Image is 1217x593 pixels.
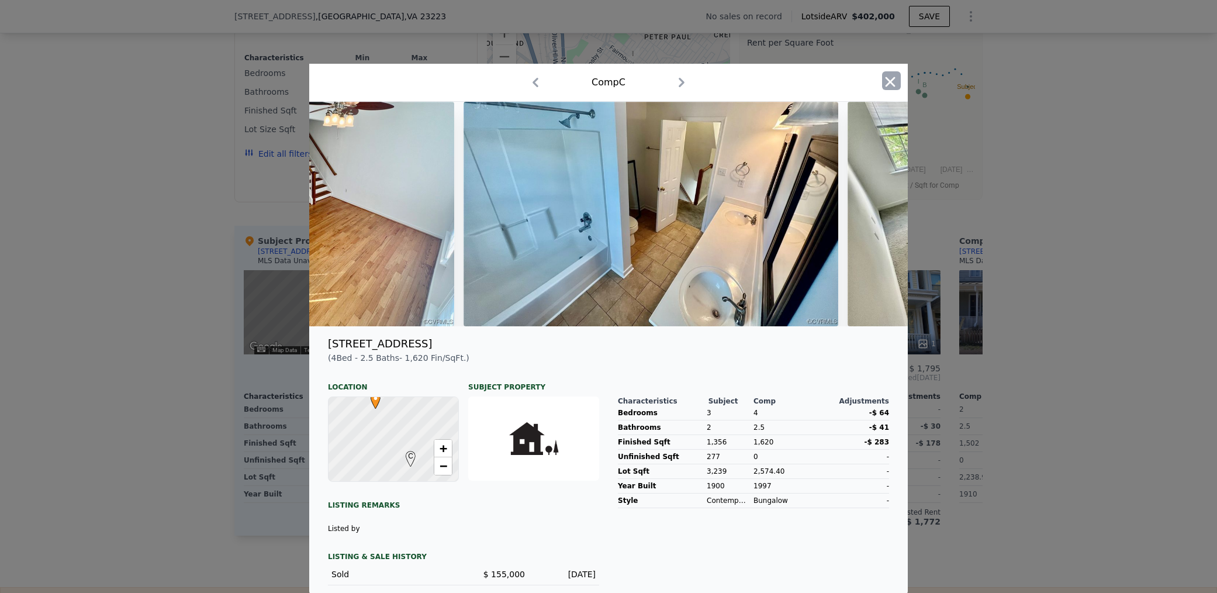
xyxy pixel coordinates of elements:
[824,450,889,464] div: -
[468,373,599,392] div: Subject Property
[368,389,383,407] span: •
[618,397,708,406] div: Characteristics
[707,450,749,464] div: 277
[405,353,428,363] span: 1,620
[440,441,447,456] span: +
[328,491,599,510] div: Listing remarks
[869,423,889,432] span: -$ 41
[753,397,821,406] div: Comp
[707,420,749,435] div: 2
[328,353,469,363] span: ( 4 Bed - 2.5 Baths - Fin/SqFt.)
[864,438,889,446] span: -$ 283
[618,494,702,508] div: Style
[707,464,749,478] div: 3,239
[464,102,838,326] img: Property Img
[821,397,889,406] div: Adjustments
[707,406,749,420] div: 3
[708,397,753,406] div: Subject
[618,479,702,493] div: Year Built
[753,420,819,435] div: 2.5
[403,451,410,458] div: C
[440,458,447,473] span: −
[618,435,702,449] div: Finished Sqft
[434,440,452,457] a: Zoom in
[483,570,525,579] span: $ 155,000
[434,457,452,475] a: Zoom out
[824,464,889,478] div: -
[753,409,758,417] span: 4
[618,406,702,420] div: Bedrooms
[753,453,758,461] span: 0
[824,494,889,508] div: -
[328,524,599,533] div: Listed by
[534,568,596,580] div: [DATE]
[618,464,702,478] div: Lot Sqft
[753,494,819,508] div: Bungalow
[618,450,702,464] div: Unfinished Sqft
[328,373,459,392] div: Location
[592,75,625,89] div: Comp C
[753,467,784,475] span: 2,574.40
[707,494,749,508] div: Contemporary
[824,479,889,493] div: -
[753,479,819,493] div: 1997
[328,552,599,564] div: LISTING & SALE HISTORY
[869,409,889,417] span: -$ 64
[753,438,773,446] span: 1,620
[328,336,432,352] div: [STREET_ADDRESS]
[331,568,454,580] div: Sold
[618,420,702,435] div: Bathrooms
[707,479,749,493] div: 1900
[707,435,749,449] div: 1,356
[368,393,375,400] div: •
[403,451,419,461] span: C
